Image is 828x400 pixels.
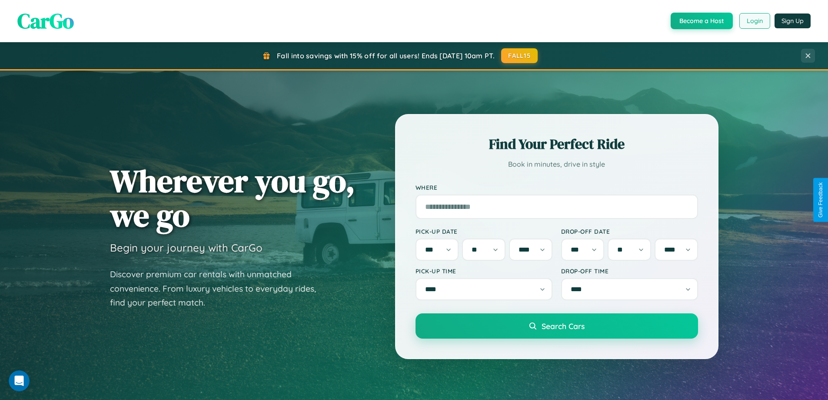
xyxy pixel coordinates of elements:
div: Give Feedback [818,182,824,218]
button: Search Cars [416,313,698,339]
h2: Find Your Perfect Ride [416,134,698,154]
span: Search Cars [542,321,585,331]
h3: Begin your journey with CarGo [110,241,263,254]
button: FALL15 [501,48,538,63]
label: Drop-off Time [561,267,698,275]
label: Drop-off Date [561,228,698,235]
iframe: Intercom live chat [9,370,30,391]
button: Login [739,13,770,29]
label: Where [416,184,698,191]
p: Book in minutes, drive in style [416,158,698,171]
p: Discover premium car rentals with unmatched convenience. From luxury vehicles to everyday rides, ... [110,267,327,310]
label: Pick-up Time [416,267,552,275]
span: Fall into savings with 15% off for all users! Ends [DATE] 10am PT. [277,51,495,60]
label: Pick-up Date [416,228,552,235]
span: CarGo [17,7,74,35]
button: Become a Host [671,13,733,29]
button: Sign Up [775,13,811,28]
h1: Wherever you go, we go [110,164,355,232]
